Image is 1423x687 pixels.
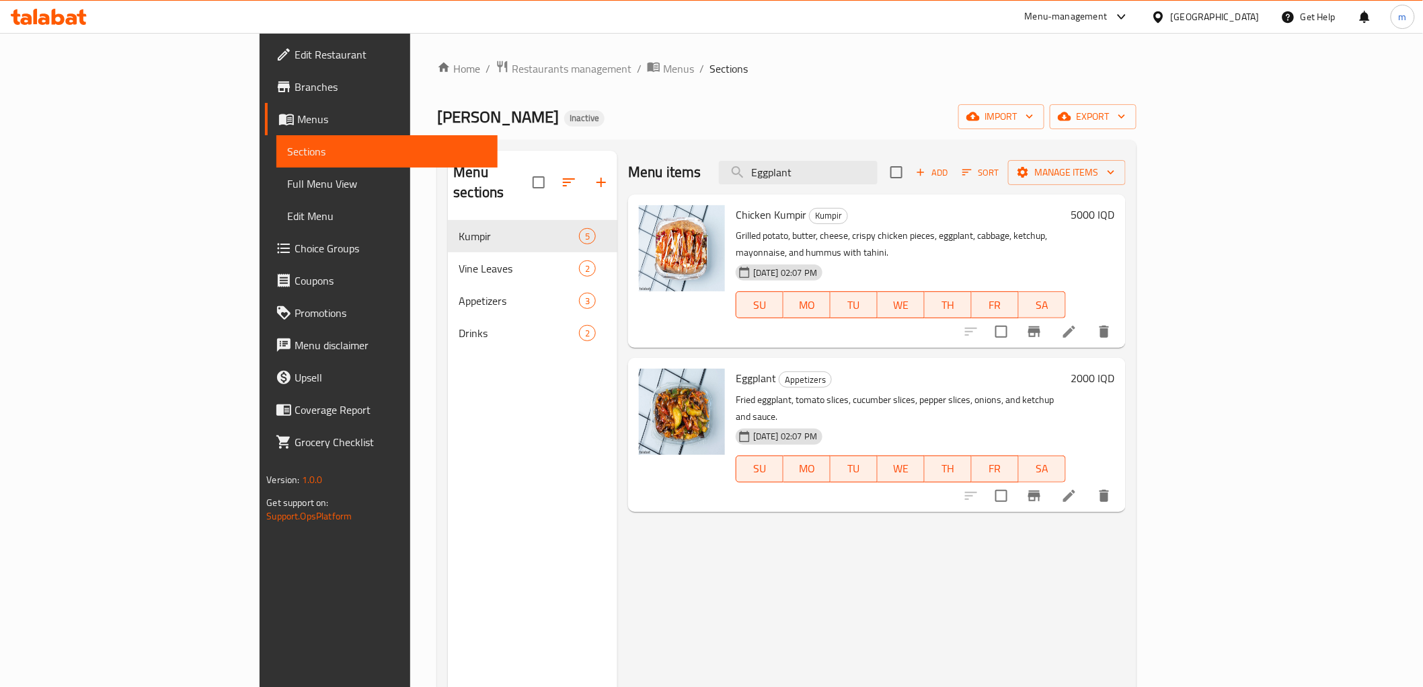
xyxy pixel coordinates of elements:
[637,61,642,77] li: /
[969,108,1034,125] span: import
[810,208,847,223] span: Kumpir
[1399,9,1407,24] span: m
[639,205,725,291] img: Chicken Kumpir
[295,46,486,63] span: Edit Restaurant
[911,162,954,183] button: Add
[709,61,748,77] span: Sections
[882,158,911,186] span: Select section
[580,262,595,275] span: 2
[448,317,617,349] div: Drinks2
[878,291,925,318] button: WE
[883,459,919,478] span: WE
[719,161,878,184] input: search
[742,459,778,478] span: SU
[628,162,701,182] h2: Menu items
[459,293,579,309] span: Appetizers
[448,252,617,285] div: Vine Leaves2
[276,135,497,168] a: Sections
[564,110,605,126] div: Inactive
[265,71,497,103] a: Branches
[295,240,486,256] span: Choice Groups
[789,459,825,478] span: MO
[579,325,596,341] div: items
[297,111,486,127] span: Menus
[265,103,497,135] a: Menus
[736,227,1065,261] p: Grilled potato, butter, cheese, crispy chicken pieces, eggplant, cabbage, ketchup, mayonnaise, an...
[783,456,831,482] button: MO
[266,494,328,511] span: Get support on:
[295,402,486,418] span: Coverage Report
[459,260,579,277] span: Vine Leaves
[736,368,776,388] span: Eggplant
[1008,160,1126,185] button: Manage items
[783,291,831,318] button: MO
[809,208,848,224] div: Kumpir
[779,372,831,388] span: Appetizers
[265,38,497,71] a: Edit Restaurant
[736,392,1065,425] p: Fried eggplant, tomato slices, cucumber slices, pepper slices, onions, and ketchup and sauce.
[836,459,872,478] span: TU
[287,176,486,192] span: Full Menu View
[266,507,352,525] a: Support.OpsPlatform
[1071,369,1115,388] h6: 2000 IQD
[836,295,872,315] span: TU
[958,104,1044,129] button: import
[437,60,1136,77] nav: breadcrumb
[831,456,878,482] button: TU
[914,165,950,180] span: Add
[1071,205,1115,224] h6: 5000 IQD
[1025,9,1108,25] div: Menu-management
[512,61,631,77] span: Restaurants management
[525,168,553,196] span: Select all sections
[736,456,783,482] button: SU
[930,459,966,478] span: TH
[448,220,617,252] div: Kumpir5
[925,456,972,482] button: TH
[925,291,972,318] button: TH
[579,293,596,309] div: items
[1018,480,1050,512] button: Branch-specific-item
[977,295,1013,315] span: FR
[779,371,832,388] div: Appetizers
[585,166,617,198] button: Add section
[699,61,704,77] li: /
[883,295,919,315] span: WE
[748,266,822,279] span: [DATE] 02:07 PM
[295,79,486,95] span: Branches
[437,102,559,132] span: [PERSON_NAME]
[295,305,486,321] span: Promotions
[639,369,725,455] img: Eggplant
[1019,456,1066,482] button: SA
[266,471,299,489] span: Version:
[459,325,579,341] span: Drinks
[302,471,323,489] span: 1.0.0
[1088,480,1120,512] button: delete
[972,291,1019,318] button: FR
[580,327,595,340] span: 2
[1024,459,1061,478] span: SA
[1019,291,1066,318] button: SA
[287,143,486,159] span: Sections
[265,297,497,329] a: Promotions
[1019,164,1115,181] span: Manage items
[736,291,783,318] button: SU
[265,394,497,426] a: Coverage Report
[789,295,825,315] span: MO
[1171,9,1260,24] div: [GEOGRAPHIC_DATA]
[748,430,822,443] span: [DATE] 02:07 PM
[448,285,617,317] div: Appetizers3
[831,291,878,318] button: TU
[579,228,596,244] div: items
[930,295,966,315] span: TH
[295,369,486,386] span: Upsell
[295,434,486,450] span: Grocery Checklist
[265,329,497,361] a: Menu disclaimer
[265,426,497,458] a: Grocery Checklist
[736,205,806,225] span: Chicken Kumpir
[459,228,579,244] span: Kumpir
[954,162,1008,183] span: Sort items
[295,337,486,353] span: Menu disclaimer
[959,162,1003,183] button: Sort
